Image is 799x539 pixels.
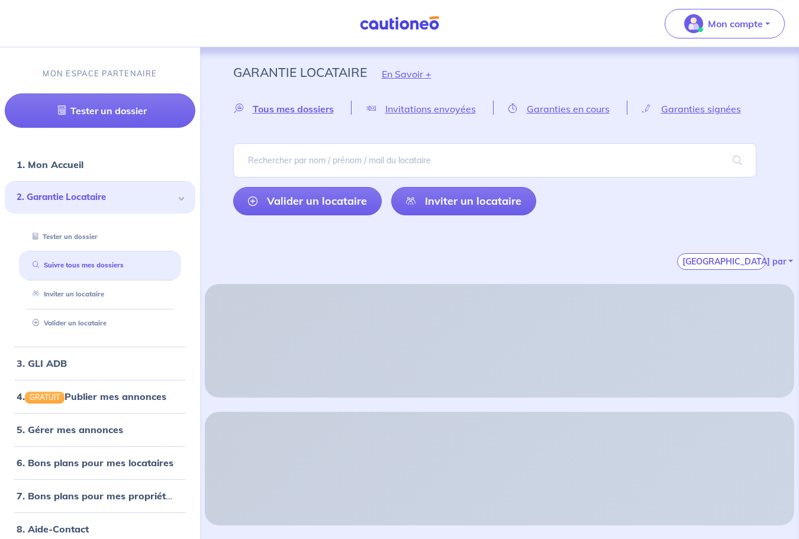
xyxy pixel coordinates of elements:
div: 7. Bons plans pour mes propriétaires [5,484,195,508]
div: 2. Garantie Locataire [5,181,195,214]
div: Valider un locataire [19,314,181,333]
p: Mon compte [708,17,763,31]
span: 2. Garantie Locataire [17,191,175,204]
button: [GEOGRAPHIC_DATA] par [677,253,766,270]
div: Inviter un locataire [19,285,181,304]
a: 1. Mon Accueil [17,159,83,170]
div: Tester un dossier [19,227,181,247]
p: Garantie Locataire [233,62,367,83]
span: search [719,144,756,177]
a: Inviter un locataire [391,187,536,215]
a: Inviter un locataire [28,290,104,298]
div: 4.GRATUITPublier mes annonces [5,385,195,408]
a: Suivre tous mes dossiers [28,262,124,270]
a: Garanties en cours [494,103,627,114]
div: 3. GLI ADB [5,351,195,375]
a: 4.GRATUITPublier mes annonces [17,390,166,402]
input: Rechercher par nom / prénom / mail du locataire [233,143,757,177]
a: Tester un dossier [5,93,195,128]
a: 6. Bons plans pour mes locataires [17,457,173,469]
span: Invitations envoyées [385,103,476,115]
a: Invitations envoyées [352,103,493,114]
a: Tous mes dossiers [233,103,351,114]
a: 5. Gérer mes annonces [17,424,123,435]
img: Cautioneo [355,16,444,31]
button: En Savoir + [367,57,446,91]
a: Valider un locataire [233,187,382,215]
a: Tester un dossier [28,233,98,241]
img: illu_account_valid_menu.svg [684,14,703,33]
div: 5. Gérer mes annonces [5,418,195,441]
a: Valider un locataire [28,319,107,327]
a: 8. Aide-Contact [17,523,89,535]
a: 3. GLI ADB [17,357,67,369]
button: illu_account_valid_menu.svgMon compte [665,9,785,38]
span: Garanties en cours [527,103,610,115]
div: 1. Mon Accueil [5,153,195,176]
a: Garanties signées [627,103,758,114]
a: 7. Bons plans pour mes propriétaires [17,490,188,502]
div: 6. Bons plans pour mes locataires [5,451,195,475]
div: Suivre tous mes dossiers [19,256,181,276]
p: MON ESPACE PARTENAIRE [43,68,157,79]
span: Tous mes dossiers [253,103,334,115]
span: Garanties signées [661,103,741,115]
